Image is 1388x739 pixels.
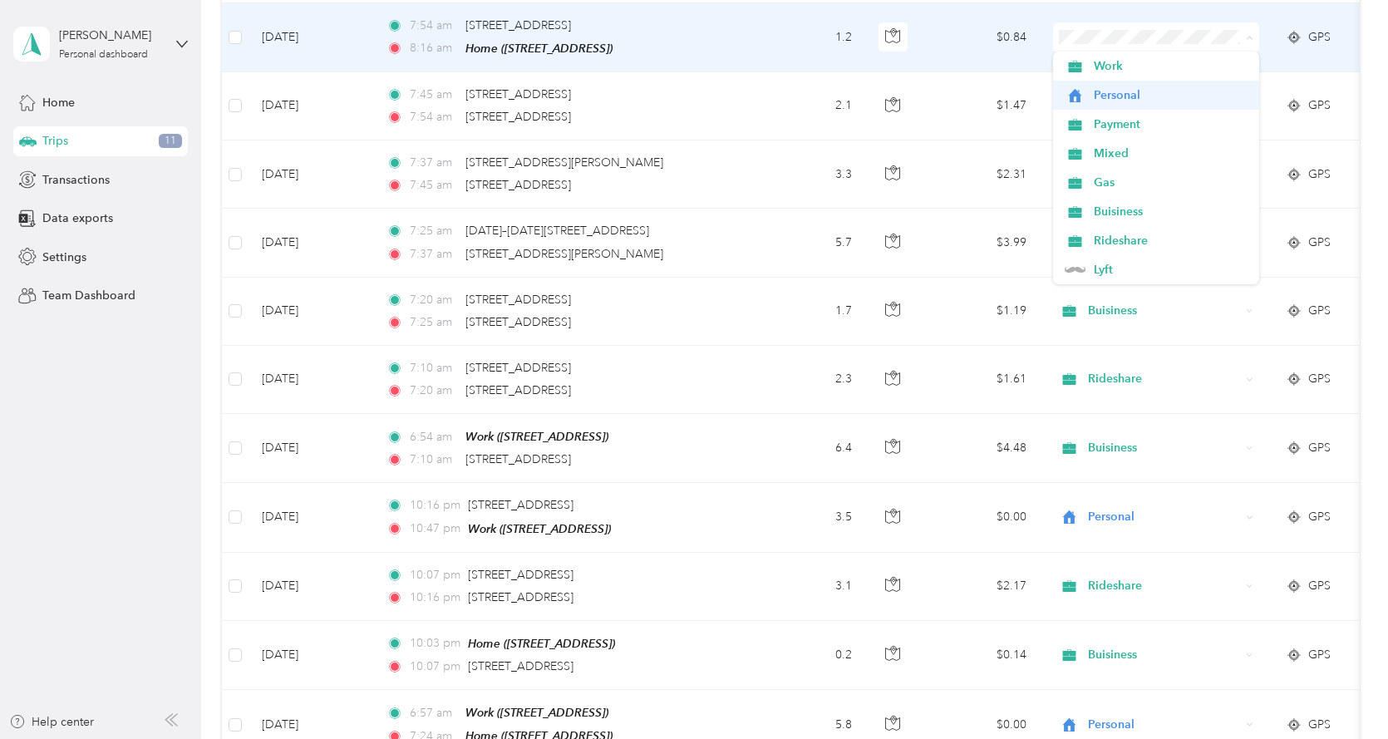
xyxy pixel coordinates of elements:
td: [DATE] [249,209,373,277]
span: 7:20 am [410,382,457,400]
div: Personal dashboard [59,50,148,60]
span: Personal [1088,716,1240,734]
span: Buisiness [1088,302,1240,320]
td: $1.47 [923,72,1040,140]
span: Data exports [42,209,113,227]
span: [STREET_ADDRESS][PERSON_NAME] [465,155,663,170]
td: $3.99 [923,209,1040,277]
span: Settings [42,249,86,266]
span: GPS [1308,370,1331,388]
div: [PERSON_NAME] [59,27,163,44]
span: Work [1094,57,1248,75]
td: [DATE] [249,140,373,209]
span: Buisiness [1088,646,1240,664]
span: 7:54 am [410,108,457,126]
td: [DATE] [249,3,373,72]
span: [STREET_ADDRESS] [465,110,571,124]
span: Lyft [1094,261,1248,278]
span: [STREET_ADDRESS] [468,590,573,604]
span: 7:54 am [410,17,457,35]
span: Team Dashboard [42,287,135,304]
span: [STREET_ADDRESS][PERSON_NAME] [465,247,663,261]
span: Personal [1088,508,1240,526]
span: Buisiness [1094,203,1248,220]
td: $0.14 [923,621,1040,690]
td: $1.19 [923,278,1040,346]
span: 7:10 am [410,451,457,469]
span: 7:45 am [410,176,457,195]
td: 2.1 [756,72,865,140]
span: GPS [1308,28,1331,47]
td: 5.7 [756,209,865,277]
td: [DATE] [249,483,373,552]
span: Rideshare [1088,577,1240,595]
td: $2.17 [923,553,1040,621]
span: [STREET_ADDRESS] [465,361,571,375]
span: [STREET_ADDRESS] [465,293,571,307]
td: 1.2 [756,3,865,72]
span: GPS [1308,96,1331,115]
span: Rideshare [1088,370,1240,388]
span: Work ([STREET_ADDRESS]) [465,430,608,443]
span: GPS [1308,577,1331,595]
td: $0.84 [923,3,1040,72]
span: 10:16 pm [410,589,460,607]
span: GPS [1308,302,1331,320]
span: Gas [1094,174,1248,191]
span: [STREET_ADDRESS] [465,18,571,32]
span: [STREET_ADDRESS] [465,452,571,466]
span: Work ([STREET_ADDRESS]) [465,706,608,719]
span: Home ([STREET_ADDRESS]) [465,42,613,55]
td: [DATE] [249,72,373,140]
span: 6:57 am [410,704,457,722]
span: [STREET_ADDRESS] [465,87,571,101]
span: GPS [1308,165,1331,184]
td: 0.2 [756,621,865,690]
span: Trips [42,132,68,150]
td: [DATE] [249,621,373,690]
span: 11 [159,134,182,149]
span: Payment [1094,116,1248,133]
td: 2.3 [756,346,865,414]
span: 10:03 pm [410,634,460,653]
iframe: Everlance-gr Chat Button Frame [1295,646,1388,739]
td: $1.61 [923,346,1040,414]
span: 7:10 am [410,359,457,377]
span: 10:07 pm [410,566,460,584]
span: GPS [1308,439,1331,457]
span: Home [42,94,75,111]
span: GPS [1308,234,1331,252]
span: Home ([STREET_ADDRESS]) [468,637,615,650]
td: 1.7 [756,278,865,346]
td: [DATE] [249,414,373,483]
span: [STREET_ADDRESS] [468,498,573,512]
img: Legacy Icon [Lyft] [1065,267,1085,272]
span: [STREET_ADDRESS] [468,568,573,582]
span: 7:20 am [410,291,457,309]
span: 8:16 am [410,39,457,57]
td: [DATE] [249,346,373,414]
span: Work ([STREET_ADDRESS]) [468,522,611,535]
span: Rideshare [1094,232,1248,249]
span: [STREET_ADDRESS] [465,315,571,329]
td: [DATE] [249,553,373,621]
td: 3.1 [756,553,865,621]
button: Help center [9,713,94,731]
span: [STREET_ADDRESS] [465,383,571,397]
span: 7:37 am [410,154,457,172]
span: Buisiness [1088,439,1240,457]
td: $0.00 [923,483,1040,552]
span: 7:45 am [410,86,457,104]
td: 3.3 [756,140,865,209]
td: 3.5 [756,483,865,552]
td: 6.4 [756,414,865,483]
span: [STREET_ADDRESS] [465,178,571,192]
span: 7:25 am [410,222,457,240]
span: 7:37 am [410,245,457,264]
span: 10:07 pm [410,658,460,676]
span: GPS [1308,508,1331,526]
span: [DATE]–[DATE][STREET_ADDRESS] [465,224,649,238]
span: Transactions [42,171,110,189]
td: $4.48 [923,414,1040,483]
